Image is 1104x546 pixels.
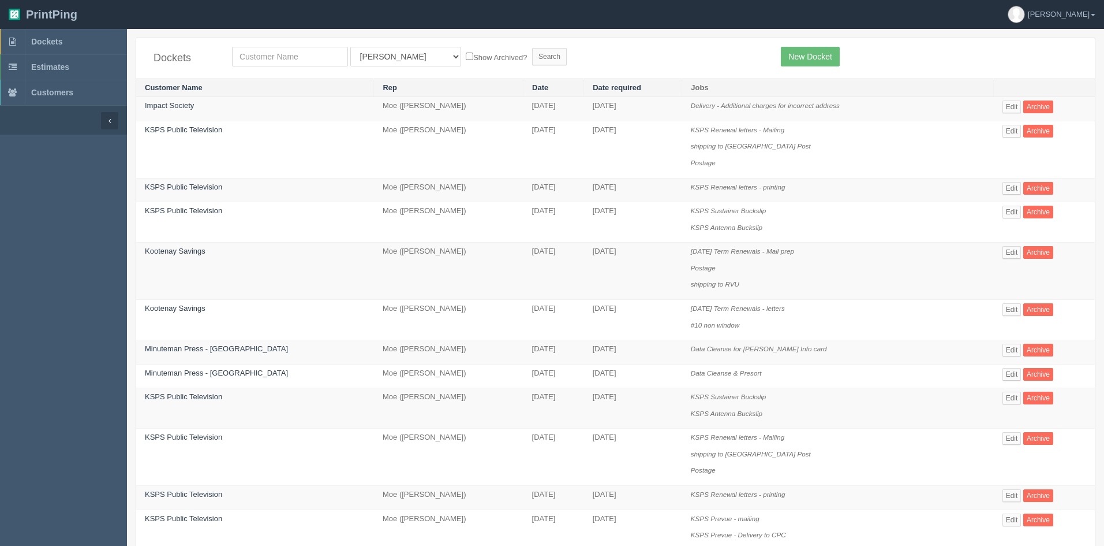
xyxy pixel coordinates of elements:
td: Moe ([PERSON_NAME]) [374,178,523,202]
i: KSPS Renewal letters - printing [691,491,785,498]
a: Archive [1023,101,1053,113]
a: Edit [1002,303,1021,316]
a: KSPS Public Television [145,125,222,134]
i: KSPS Sustainer Buckslip [691,207,766,214]
td: [DATE] [584,429,682,486]
td: Moe ([PERSON_NAME]) [374,429,523,486]
a: Edit [1002,432,1021,445]
td: [DATE] [523,202,584,243]
a: Date required [593,83,641,92]
td: [DATE] [584,121,682,178]
i: KSPS Prevue - Delivery to CPC [691,531,786,538]
td: Moe ([PERSON_NAME]) [374,299,523,340]
i: Data Cleanse & Presort [691,369,762,377]
input: Search [532,48,567,65]
img: logo-3e63b451c926e2ac314895c53de4908e5d424f24456219fb08d385ab2e579770.png [9,9,20,20]
a: Kootenay Savings [145,247,205,255]
a: KSPS Public Television [145,490,222,499]
a: Date [532,83,548,92]
span: Estimates [31,62,69,72]
td: [DATE] [523,243,584,300]
td: Moe ([PERSON_NAME]) [374,202,523,243]
a: Archive [1023,392,1053,404]
a: Edit [1002,182,1021,195]
td: [DATE] [523,178,584,202]
i: Delivery - Additional charges for incorrect address [691,102,840,109]
a: Minuteman Press - [GEOGRAPHIC_DATA] [145,369,288,377]
td: [DATE] [523,97,584,121]
a: Edit [1002,125,1021,138]
i: Postage [691,159,716,166]
td: [DATE] [523,340,584,365]
td: [DATE] [584,299,682,340]
i: KSPS Antenna Buckslip [691,224,762,231]
td: Moe ([PERSON_NAME]) [374,340,523,365]
i: Postage [691,264,716,272]
td: [DATE] [523,364,584,388]
i: shipping to RVU [691,280,739,288]
a: Edit [1002,344,1021,356]
a: Archive [1023,303,1053,316]
a: Edit [1002,489,1021,502]
td: [DATE] [523,121,584,178]
td: [DATE] [584,202,682,243]
i: KSPS Renewal letters - Mailing [691,433,784,441]
i: KSPS Sustainer Buckslip [691,393,766,400]
i: KSPS Renewal letters - Mailing [691,126,784,133]
a: Archive [1023,344,1053,356]
a: Archive [1023,514,1053,526]
i: shipping to [GEOGRAPHIC_DATA] Post [691,142,811,150]
a: KSPS Public Television [145,183,222,191]
td: [DATE] [584,243,682,300]
a: KSPS Public Television [145,392,222,401]
th: Jobs [682,79,994,97]
span: Dockets [31,37,62,46]
a: Edit [1002,368,1021,381]
td: Moe ([PERSON_NAME]) [374,486,523,510]
i: [DATE] Term Renewals - letters [691,304,785,312]
a: Archive [1023,246,1053,259]
i: Data Cleanse for [PERSON_NAME] Info card [691,345,827,352]
td: [DATE] [523,299,584,340]
td: [DATE] [584,364,682,388]
td: Moe ([PERSON_NAME]) [374,364,523,388]
a: Impact Society [145,101,194,110]
a: Edit [1002,392,1021,404]
td: Moe ([PERSON_NAME]) [374,243,523,300]
td: Moe ([PERSON_NAME]) [374,388,523,429]
a: Archive [1023,125,1053,138]
a: Archive [1023,432,1053,445]
span: Customers [31,88,73,97]
a: KSPS Public Television [145,514,222,523]
a: Minuteman Press - [GEOGRAPHIC_DATA] [145,344,288,353]
i: KSPS Renewal letters - printing [691,183,785,191]
i: KSPS Prevue - mailing [691,515,759,522]
td: [DATE] [584,97,682,121]
a: Kootenay Savings [145,304,205,313]
i: [DATE] Term Renewals - Mail prep [691,247,794,255]
a: Customer Name [145,83,203,92]
a: Rep [383,83,397,92]
a: New Docket [781,47,839,66]
a: Archive [1023,206,1053,218]
a: Edit [1002,246,1021,259]
td: Moe ([PERSON_NAME]) [374,121,523,178]
td: [DATE] [584,340,682,365]
input: Show Archived? [466,53,473,60]
td: [DATE] [523,388,584,429]
a: Edit [1002,206,1021,218]
i: KSPS Antenna Buckslip [691,410,762,417]
img: avatar_default-7531ab5dedf162e01f1e0bb0964e6a185e93c5c22dfe317fb01d7f8cd2b1632c.jpg [1008,6,1024,23]
td: [DATE] [584,486,682,510]
i: Postage [691,466,716,474]
i: #10 non window [691,321,739,329]
a: Archive [1023,489,1053,502]
h4: Dockets [154,53,215,64]
a: Edit [1002,514,1021,526]
label: Show Archived? [466,50,527,64]
td: [DATE] [523,486,584,510]
i: shipping to [GEOGRAPHIC_DATA] Post [691,450,811,458]
a: KSPS Public Television [145,433,222,441]
input: Customer Name [232,47,348,66]
a: KSPS Public Television [145,206,222,215]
